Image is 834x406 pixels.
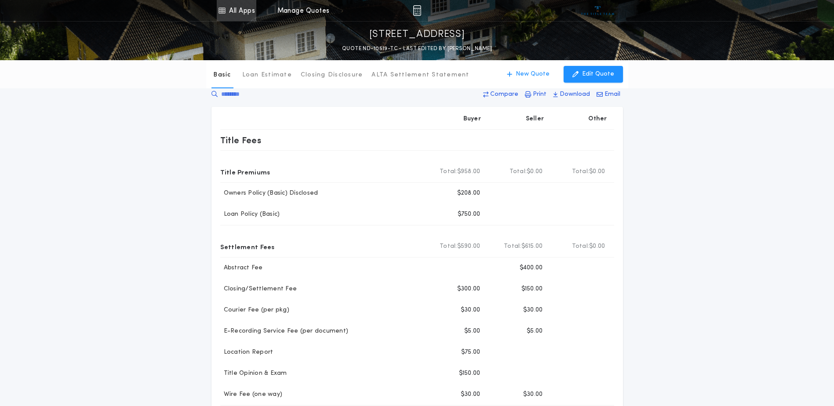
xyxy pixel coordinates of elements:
[213,71,231,80] p: Basic
[582,70,614,79] p: Edit Quote
[301,71,363,80] p: Closing Disclosure
[605,90,620,99] p: Email
[550,87,593,102] button: Download
[459,369,481,378] p: $150.00
[461,390,481,399] p: $30.00
[220,390,283,399] p: Wire Fee (one way)
[220,239,275,254] p: Settlement Fees
[342,44,492,53] p: QUOTE ND-10519-TC - LAST EDITED BY [PERSON_NAME]
[521,285,543,294] p: $150.00
[504,242,521,251] b: Total:
[242,71,292,80] p: Loan Estimate
[461,348,481,357] p: $75.00
[220,348,273,357] p: Location Report
[589,167,605,176] span: $0.00
[220,210,280,219] p: Loan Policy (Basic)
[457,285,481,294] p: $300.00
[522,87,549,102] button: Print
[581,6,614,15] img: vs-icon
[594,87,623,102] button: Email
[461,306,481,315] p: $30.00
[572,242,590,251] b: Total:
[498,66,558,83] button: New Quote
[490,90,518,99] p: Compare
[440,242,457,251] b: Total:
[520,264,543,272] p: $400.00
[560,90,590,99] p: Download
[510,167,527,176] b: Total:
[220,327,349,336] p: E-Recording Service Fee (per document)
[564,66,623,83] button: Edit Quote
[481,87,521,102] button: Compare
[220,133,262,147] p: Title Fees
[458,210,481,219] p: $750.00
[220,306,289,315] p: Courier Fee (per pkg)
[440,167,457,176] b: Total:
[413,5,421,16] img: img
[526,115,544,123] p: Seller
[457,242,481,251] span: $590.00
[523,306,543,315] p: $30.00
[369,28,465,42] p: [STREET_ADDRESS]
[220,264,263,272] p: Abstract Fee
[457,167,481,176] span: $958.00
[457,189,481,198] p: $208.00
[220,285,297,294] p: Closing/Settlement Fee
[220,165,270,179] p: Title Premiums
[523,390,543,399] p: $30.00
[527,167,543,176] span: $0.00
[371,71,469,80] p: ALTA Settlement Statement
[220,369,287,378] p: Title Opinion & Exam
[463,115,481,123] p: Buyer
[516,70,550,79] p: New Quote
[588,115,607,123] p: Other
[533,90,546,99] p: Print
[527,327,543,336] p: $5.00
[572,167,590,176] b: Total:
[589,242,605,251] span: $0.00
[521,242,543,251] span: $615.00
[464,327,480,336] p: $5.00
[220,189,318,198] p: Owners Policy (Basic) Disclosed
